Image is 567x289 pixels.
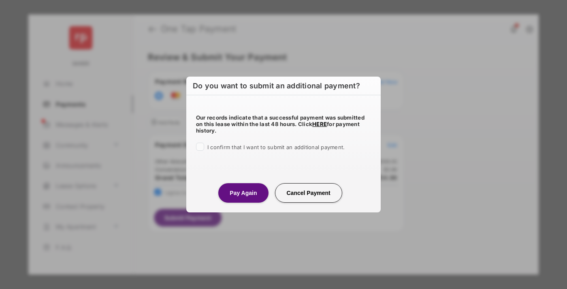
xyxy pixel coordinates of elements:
button: Pay Again [218,183,268,203]
a: HERE [312,121,327,127]
h2: Do you want to submit an additional payment? [186,77,381,95]
button: Cancel Payment [275,183,342,203]
h5: Our records indicate that a successful payment was submitted on this lease within the last 48 hou... [196,114,371,134]
span: I confirm that I want to submit an additional payment. [207,144,345,150]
